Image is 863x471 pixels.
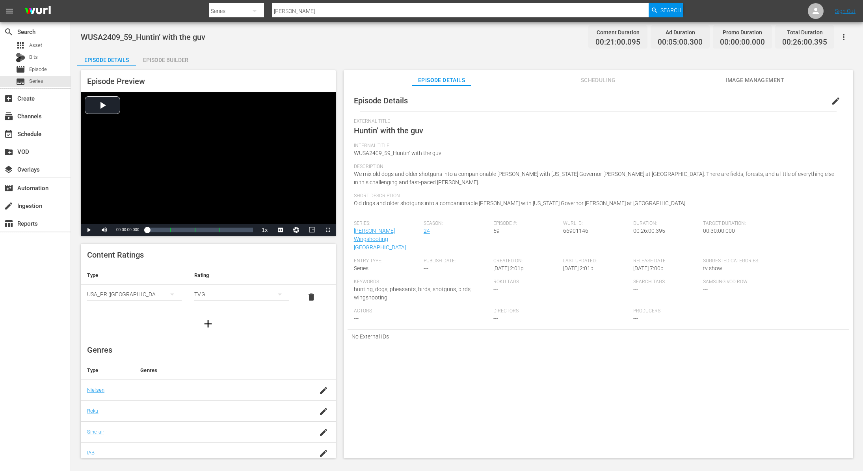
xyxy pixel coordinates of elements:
div: Video Player [81,92,336,236]
a: Sign Out [835,8,856,14]
span: We mix old dogs and older shotguns into a companionable [PERSON_NAME] with [US_STATE] Governor [P... [354,171,834,185]
span: menu [5,6,14,16]
button: Jump To Time [288,224,304,236]
span: Series [16,77,25,86]
button: Search [649,3,683,17]
th: Genres [134,361,309,380]
div: TVG [194,283,289,305]
div: Total Duration [782,27,827,38]
span: Short Description [354,193,839,199]
span: Duration: [633,221,699,227]
span: Description [354,164,839,170]
div: No External IDs [348,329,849,344]
span: Roku Tags: [493,279,629,285]
span: Created On: [493,258,559,264]
span: --- [633,286,638,292]
span: tv show [703,265,722,271]
th: Type [81,266,188,285]
span: Keywords: [354,279,490,285]
span: --- [703,286,708,292]
button: Picture-in-Picture [304,224,320,236]
span: Overlays [4,165,13,174]
th: Type [81,361,134,380]
span: Episode [29,65,47,73]
span: 00:05:00.300 [658,38,703,47]
span: Season: [424,221,489,227]
span: Content Ratings [87,250,144,260]
span: Reports [4,219,13,228]
span: Search [660,3,681,17]
span: Schedule [4,129,13,139]
a: IAB [87,450,95,456]
div: Episode Details [77,50,136,69]
span: Publish Date: [424,258,489,264]
span: Series [29,77,43,85]
span: External Title [354,118,839,125]
button: delete [302,288,321,307]
button: Play [81,224,97,236]
span: Episode Details [412,75,471,85]
span: edit [831,96,841,106]
a: Sinclair [87,429,104,435]
span: Target Duration: [703,221,839,227]
span: Producers [633,308,769,314]
span: --- [493,286,498,292]
a: Nielsen [87,387,104,393]
div: Content Duration [595,27,640,38]
span: 00:30:00.000 [703,228,735,234]
span: Last Updated: [563,258,629,264]
button: Mute [97,224,112,236]
span: Series: [354,221,420,227]
span: Ingestion [4,201,13,211]
span: Actors [354,308,490,314]
span: Series [354,265,368,271]
span: Release Date: [633,258,699,264]
span: [DATE] 2:01p [493,265,524,271]
span: VOD [4,147,13,157]
span: Automation [4,183,13,193]
div: Promo Duration [720,27,765,38]
span: --- [424,265,428,271]
span: 00:21:00.095 [595,38,640,47]
span: Episode #: [493,221,559,227]
div: Ad Duration [658,27,703,38]
span: 66901146 [563,228,588,234]
span: WUSA2409_59_Huntin’ with the guv [81,32,205,42]
span: 59 [493,228,500,234]
button: Playback Rate [257,224,273,236]
span: 00:00:00.000 [116,228,139,232]
div: USA_PR ([GEOGRAPHIC_DATA] ([GEOGRAPHIC_DATA])) [87,283,182,305]
span: Internal Title [354,143,839,149]
span: Directors [493,308,629,314]
span: WUSA2409_59_Huntin’ with the guv [354,150,441,156]
span: Channels [4,112,13,121]
span: Wurl ID: [563,221,629,227]
a: Roku [87,408,99,414]
span: Search Tags: [633,279,699,285]
span: Old dogs and older shotguns into a companionable [PERSON_NAME] with [US_STATE] Governor [PERSON_N... [354,200,685,206]
span: 00:26:00.395 [782,38,827,47]
span: delete [307,292,316,302]
span: Create [4,94,13,103]
span: Huntin’ with the guv [354,126,423,135]
span: Genres [87,345,112,355]
a: [PERSON_NAME] Wingshooting [GEOGRAPHIC_DATA] [354,228,406,250]
span: Samsung VOD Row: [703,279,769,285]
div: Progress Bar [147,228,253,232]
img: ans4CAIJ8jUAAAAAAAAAAAAAAAAAAAAAAAAgQb4GAAAAAAAAAAAAAAAAAAAAAAAAJMjXAAAAAAAAAAAAAAAAAAAAAAAAgAT5G... [19,2,57,21]
span: Suggested Categories: [703,258,839,264]
span: --- [493,315,498,321]
button: Captions [273,224,288,236]
span: Search [4,27,13,37]
span: --- [354,315,359,321]
table: simple table [81,266,336,309]
span: Bits [29,53,38,61]
span: 00:26:00.395 [633,228,665,234]
span: Episode Preview [87,77,145,86]
span: [DATE] 2:01p [563,265,593,271]
span: Asset [29,41,42,49]
span: Episode [16,65,25,74]
span: [DATE] 7:00p [633,265,664,271]
div: Bits [16,53,25,62]
span: hunting, dogs, pheasants, birds, shotguns, birds, wingshooting [354,286,472,301]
